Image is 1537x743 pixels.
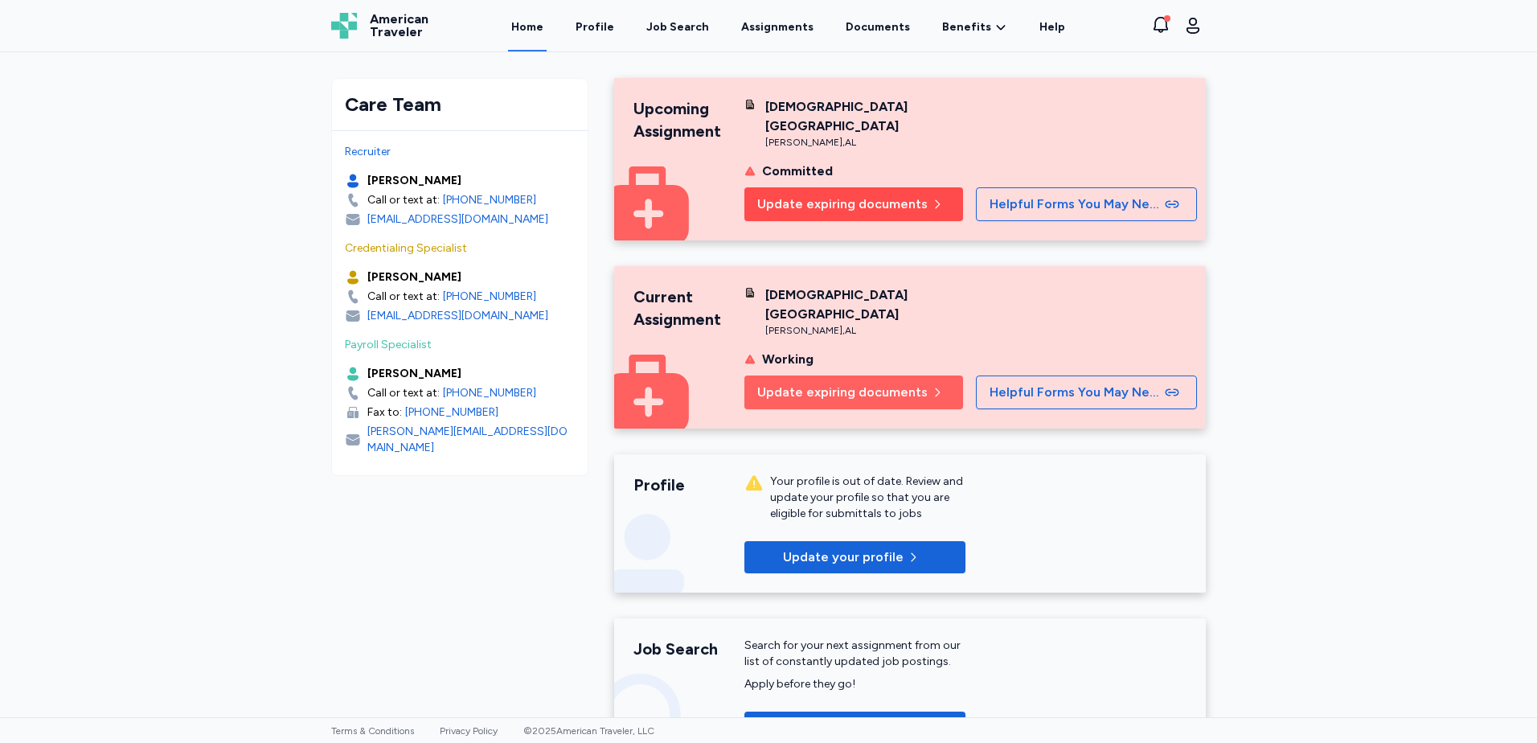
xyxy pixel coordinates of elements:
a: [PHONE_NUMBER] [443,385,536,401]
span: Helpful Forms You May Need [990,383,1162,402]
div: Recruiter [345,144,575,160]
button: Update expiring documents [744,187,963,221]
div: Call or text at: [367,289,440,305]
p: Update your profile [783,548,904,567]
div: Profile [633,474,744,496]
div: [EMAIL_ADDRESS][DOMAIN_NAME] [367,211,548,228]
div: [PERSON_NAME] [367,269,461,285]
div: Your profile is out of date. Review and update your profile so that you are eligible for submitta... [770,474,965,522]
a: Benefits [942,19,1007,35]
div: Fax to: [367,404,402,421]
button: Helpful Forms You May Need [976,187,1197,221]
a: Privacy Policy [440,725,498,737]
div: [DEMOGRAPHIC_DATA][GEOGRAPHIC_DATA] [765,97,965,136]
div: [EMAIL_ADDRESS][DOMAIN_NAME] [367,308,548,324]
span: Helpful Forms You May Need [990,195,1162,214]
div: [PERSON_NAME] , AL [765,136,965,149]
button: Update your profile [744,541,965,573]
img: Logo [331,13,357,39]
div: [PERSON_NAME] [367,173,461,189]
div: Committed [762,162,833,181]
div: Current Assignment [633,285,744,330]
span: American Traveler [370,13,428,39]
div: Upcoming Assignment [633,97,744,142]
span: Update expiring documents [757,195,928,214]
div: Care Team [345,92,575,117]
div: Search for your next assignment from our list of constantly updated job postings. [744,638,965,670]
div: [PERSON_NAME] , AL [765,324,965,337]
div: [PERSON_NAME][EMAIL_ADDRESS][DOMAIN_NAME] [367,424,575,456]
span: © 2025 American Traveler, LLC [523,725,654,737]
div: Apply before they go! [744,676,965,692]
span: Benefits [942,19,991,35]
div: Credentialing Specialist [345,240,575,257]
div: Call or text at: [367,192,440,208]
a: [PHONE_NUMBER] [405,404,498,421]
a: Terms & Conditions [331,725,414,737]
span: Update expiring documents [757,383,928,402]
div: Job Search [633,638,744,660]
a: [PHONE_NUMBER] [443,192,536,208]
button: Helpful Forms You May Need [976,376,1197,409]
div: Job Search [646,19,709,35]
a: Home [508,2,547,51]
a: [PHONE_NUMBER] [443,289,536,305]
button: Update expiring documents [744,376,963,409]
div: Payroll Specialist [345,337,575,353]
div: [PERSON_NAME] [367,366,461,382]
div: Call or text at: [367,385,440,401]
div: Working [762,350,814,369]
div: [DEMOGRAPHIC_DATA][GEOGRAPHIC_DATA] [765,285,965,324]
